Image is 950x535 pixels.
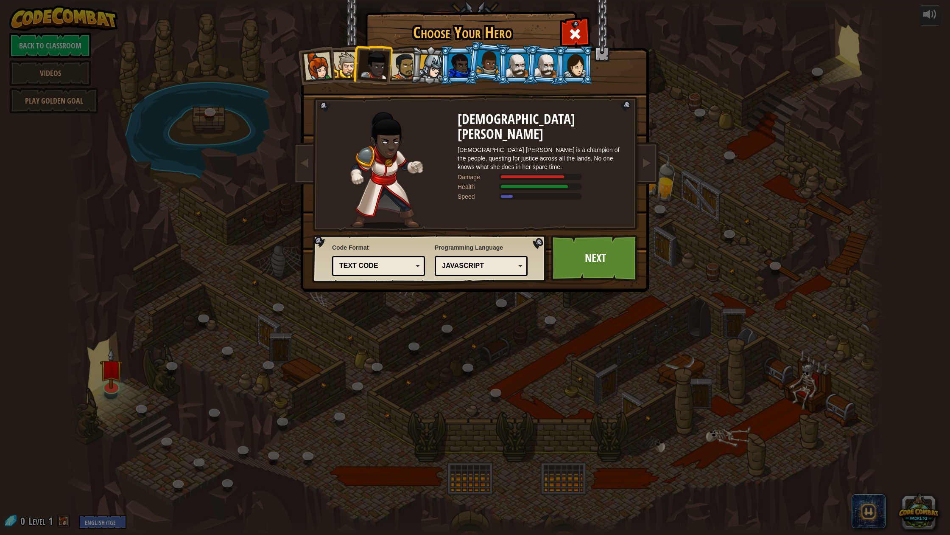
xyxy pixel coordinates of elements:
span: Programming Language [435,243,528,252]
li: Lady Ida Justheart [352,43,393,84]
a: Next [551,235,640,282]
li: Sir Tharin Thunderfist [324,45,363,83]
li: Okar Stompfoot [497,46,536,84]
li: Illia Shieldsmith [555,46,593,84]
span: Code Format [332,243,425,252]
li: Alejandro the Duelist [382,45,421,85]
h1: Choose Your Hero [367,24,558,42]
li: Captain Anya Weston [294,44,335,86]
div: Health [458,183,500,191]
div: Damage [458,173,500,181]
div: [DEMOGRAPHIC_DATA] [PERSON_NAME] is a champion of the people, questing for justice across all the... [458,146,627,171]
div: Moves at 6 meters per second. [458,192,627,201]
h2: [DEMOGRAPHIC_DATA] [PERSON_NAME] [458,112,627,141]
div: Deals 120% of listed Warrior weapon damage. [458,173,627,181]
div: Gains 140% of listed Warrior armor health. [458,183,627,191]
li: Okar Stompfoot [525,45,566,86]
img: champion-pose.png [350,112,423,229]
img: language-selector-background.png [312,235,549,283]
li: Arryn Stonewall [467,41,509,83]
li: Gordon the Stalwart [440,46,478,84]
li: Hattori Hanzō [410,45,450,86]
div: JavaScript [442,261,515,271]
div: Speed [458,192,500,201]
div: Text code [339,261,413,271]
